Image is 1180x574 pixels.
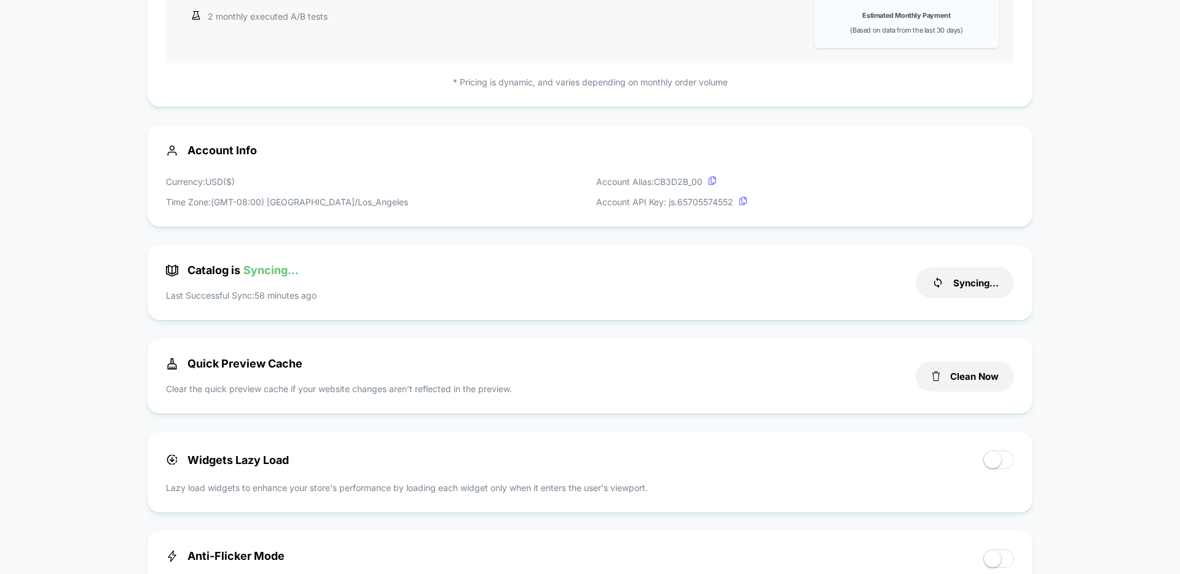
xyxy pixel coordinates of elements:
[916,361,1014,391] button: Clean Now
[916,267,1014,298] button: Syncing...
[166,357,302,370] span: Quick Preview Cache
[166,382,512,395] p: Clear the quick preview cache if your website changes aren’t reflected in the preview.
[243,264,299,277] span: Syncing...
[166,195,408,208] p: Time Zone: (GMT-08:00) [GEOGRAPHIC_DATA]/Los_Angeles
[862,11,950,20] b: Estimated Monthly Payment
[166,481,1014,494] p: Lazy load widgets to enhance your store's performance by loading each widget only when it enters ...
[166,76,1014,88] p: * Pricing is dynamic, and varies depending on monthly order volume
[596,175,747,188] p: Account Alias: CB3D2B_00
[850,26,962,34] span: (Based on data from the last 30 days)
[166,454,289,466] span: Widgets Lazy Load
[166,289,317,302] p: Last Successful Sync: 58 minutes ago
[596,195,747,208] p: Account API Key: js. 65705574552
[166,144,1014,157] span: Account Info
[166,264,299,277] span: Catalog is
[166,175,408,188] p: Currency: USD ( $ )
[208,10,328,23] p: 2 monthly executed A/B tests
[166,549,285,562] span: Anti-Flicker Mode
